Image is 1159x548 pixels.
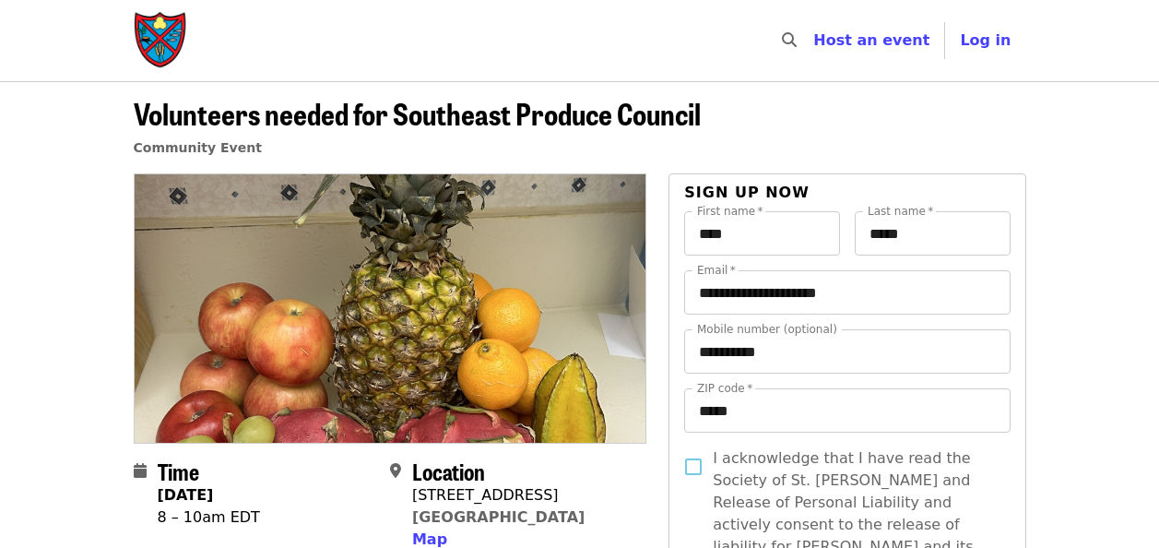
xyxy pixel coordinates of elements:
[390,462,401,480] i: map-marker-alt icon
[697,383,752,394] label: ZIP code
[697,324,837,335] label: Mobile number (optional)
[412,508,585,526] a: [GEOGRAPHIC_DATA]
[135,174,646,442] img: Volunteers needed for Southeast Produce Council organized by Society of St. Andrew
[813,31,929,49] a: Host an event
[960,31,1011,49] span: Log in
[808,18,822,63] input: Search
[697,265,736,276] label: Email
[684,388,1010,433] input: ZIP code
[855,211,1011,256] input: Last name
[697,206,763,217] label: First name
[158,455,199,487] span: Time
[684,329,1010,374] input: Mobile number (optional)
[412,530,447,548] span: Map
[945,22,1025,59] button: Log in
[134,91,701,135] span: Volunteers needed for Southeast Produce Council
[684,211,840,256] input: First name
[158,506,260,529] div: 8 – 10am EDT
[684,184,810,201] span: Sign up now
[868,206,933,217] label: Last name
[412,455,485,487] span: Location
[782,31,797,49] i: search icon
[684,270,1010,315] input: Email
[158,486,214,504] strong: [DATE]
[412,484,585,506] div: [STREET_ADDRESS]
[134,462,147,480] i: calendar icon
[134,140,262,155] a: Community Event
[134,11,189,70] img: Society of St. Andrew - Home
